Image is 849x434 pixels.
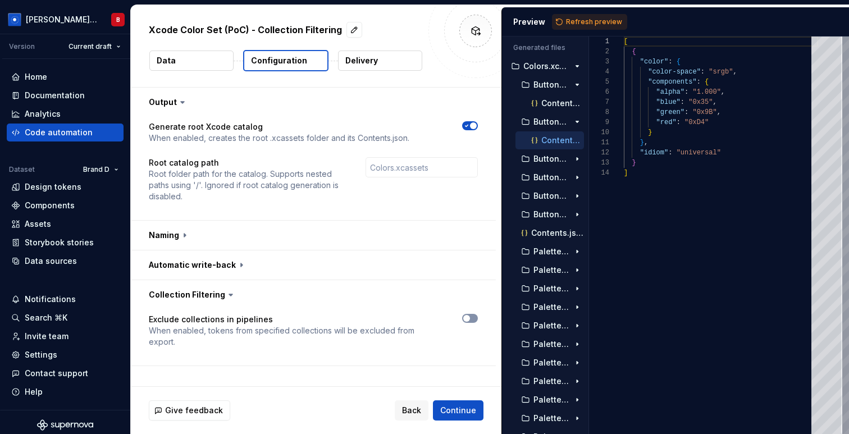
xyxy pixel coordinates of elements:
p: ButtonBackgroundActive.colorset [533,80,569,89]
p: Exclude collections in pipelines [149,314,442,325]
p: ButtonColorActive.colorset [533,173,569,182]
p: When enabled, tokens from specified collections will be excluded from export. [149,325,442,348]
div: 9 [589,117,609,127]
p: PaletteAqua200.colorset [533,321,569,330]
button: PaletteAqua0.colorset [511,245,584,258]
button: ButtonColorInnactive.colorset [511,208,584,221]
span: "srgb" [709,68,733,76]
button: ButtonBackgroundInnactive.colorset [511,153,584,165]
p: PaletteAqua700.colorset [533,414,569,423]
div: Preview [513,16,545,28]
div: 5 [589,77,609,87]
div: Analytics [25,108,61,120]
p: Generated files [513,43,577,52]
span: : [684,88,688,96]
span: "0xD4" [684,118,709,126]
span: { [632,48,636,56]
div: 6 [589,87,609,97]
span: "color" [640,58,668,66]
div: Documentation [25,90,85,101]
button: Brand D [78,162,124,177]
div: 7 [589,97,609,107]
span: "blue" [656,98,680,106]
span: : [700,68,704,76]
a: Documentation [7,86,124,104]
span: Continue [440,405,476,416]
span: : [668,149,672,157]
p: Configuration [251,55,307,66]
span: : [680,98,684,106]
button: Current draft [63,39,126,54]
span: "0x9B" [692,108,716,116]
div: B [116,15,120,24]
p: PaletteAqua100.colorset [533,266,569,275]
p: Root folder path for the catalog. Supports nested paths using '/'. Ignored if root catalog genera... [149,168,345,202]
button: PaletteAqua700.colorset [511,412,584,424]
p: PaletteAqua1000.colorset [533,284,569,293]
a: Storybook stories [7,234,124,252]
span: : [676,118,680,126]
span: Back [402,405,421,416]
a: Design tokens [7,178,124,196]
span: : [684,108,688,116]
div: 12 [589,148,609,158]
span: : [668,58,672,66]
span: "universal" [676,149,720,157]
button: ButtonBackgroundActive.colorset [511,79,584,91]
button: PaletteAqua1000.colorset [511,282,584,295]
span: "alpha" [656,88,684,96]
span: Refresh preview [566,17,622,26]
div: Design tokens [25,181,81,193]
svg: Supernova Logo [37,419,93,431]
button: Back [395,400,428,421]
div: 1 [589,36,609,47]
button: Contents.json [515,134,584,147]
div: Data sources [25,255,77,267]
span: : [696,78,700,86]
div: [PERSON_NAME] Design System [26,14,98,25]
button: Colors.xcassets [506,60,584,72]
div: Help [25,386,43,398]
p: Xcode Color Set (PoC) - Collection Filtering [149,23,342,36]
a: Code automation [7,124,124,141]
div: Invite team [25,331,69,342]
a: Analytics [7,105,124,123]
button: [PERSON_NAME] Design SystemB [2,7,128,31]
a: Data sources [7,252,124,270]
button: PaletteAqua600.colorset [511,394,584,406]
span: Brand D [83,165,109,174]
p: ButtonBackgroundInnactive.colorset [533,154,569,163]
div: Storybook stories [25,237,94,248]
button: PaletteAqua200.colorset [511,319,584,332]
div: Settings [25,349,57,360]
span: , [716,108,720,116]
button: ButtonBackgroundHover.colorset [511,116,584,128]
div: Dataset [9,165,35,174]
input: Colors.xcassets [366,157,478,177]
span: "components" [648,78,696,86]
button: PaletteAqua300.colorset [511,338,584,350]
span: "red" [656,118,676,126]
button: Contact support [7,364,124,382]
span: Current draft [69,42,112,51]
button: Notifications [7,290,124,308]
a: Assets [7,215,124,233]
div: Code automation [25,127,93,138]
div: Home [25,71,47,83]
a: Components [7,197,124,214]
p: ButtonBackgroundHover.colorset [533,117,569,126]
span: Give feedback [165,405,223,416]
button: Configuration [243,50,328,71]
span: , [644,139,648,147]
img: 049812b6-2877-400d-9dc9-987621144c16.png [8,13,21,26]
p: Root catalog path [149,157,345,168]
button: Refresh preview [552,14,627,30]
span: ] [624,169,628,177]
p: PaletteAqua1100.colorset [533,303,569,312]
p: Colors.xcassets [523,62,569,71]
p: When enabled, creates the root .xcassets folder and its Contents.json. [149,133,409,144]
p: Delivery [345,55,378,66]
span: , [720,88,724,96]
button: PaletteAqua1100.colorset [511,301,584,313]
